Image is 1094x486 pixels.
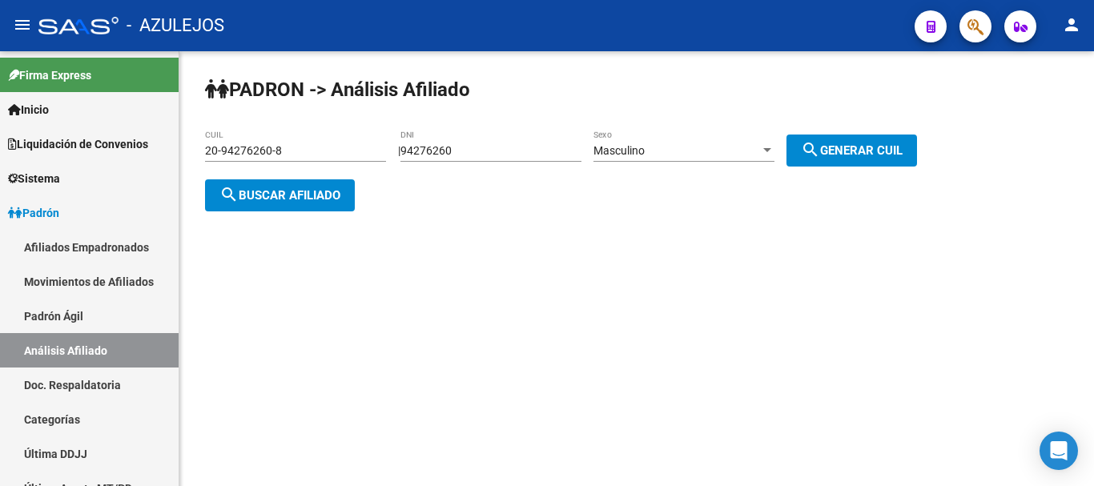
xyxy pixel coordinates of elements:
[801,140,820,159] mat-icon: search
[219,188,340,203] span: Buscar afiliado
[1062,15,1081,34] mat-icon: person
[8,101,49,118] span: Inicio
[205,78,470,101] strong: PADRON -> Análisis Afiliado
[127,8,224,43] span: - AZULEJOS
[1040,432,1078,470] div: Open Intercom Messenger
[8,204,59,222] span: Padrón
[8,66,91,84] span: Firma Express
[801,143,903,158] span: Generar CUIL
[219,185,239,204] mat-icon: search
[205,179,355,211] button: Buscar afiliado
[786,135,917,167] button: Generar CUIL
[8,170,60,187] span: Sistema
[8,135,148,153] span: Liquidación de Convenios
[398,144,929,157] div: |
[13,15,32,34] mat-icon: menu
[593,144,645,157] span: Masculino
